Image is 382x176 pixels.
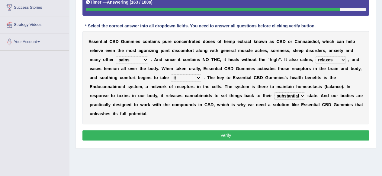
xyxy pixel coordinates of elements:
[143,39,145,44] b: c
[315,39,318,44] b: o
[127,39,130,44] b: m
[272,57,274,62] b: i
[157,57,160,62] b: n
[101,39,102,44] b: t
[263,57,265,62] b: e
[258,39,261,44] b: o
[334,48,336,53] b: x
[192,48,194,53] b: t
[337,48,339,53] b: e
[165,57,167,62] b: s
[138,39,140,44] b: s
[124,66,125,71] b: l
[310,57,312,62] b: s
[282,48,284,53] b: e
[90,66,92,71] b: e
[205,39,208,44] b: o
[276,39,279,44] b: C
[275,48,277,53] b: r
[252,57,255,62] b: u
[244,48,247,53] b: s
[283,39,286,44] b: D
[110,57,112,62] b: e
[233,39,235,44] b: p
[259,57,260,62] b: t
[168,57,171,62] b: n
[337,39,339,44] b: c
[271,48,273,53] b: s
[181,39,184,44] b: c
[294,39,297,44] b: C
[105,48,108,53] b: e
[165,48,168,53] b: n
[116,39,119,44] b: D
[268,57,270,62] b: “
[339,48,341,53] b: t
[105,66,108,71] b: e
[211,57,214,62] b: T
[245,39,248,44] b: a
[216,48,218,53] b: h
[92,66,95,71] b: a
[256,39,259,44] b: n
[145,39,148,44] b: o
[198,57,200,62] b: s
[162,48,165,53] b: o
[206,57,209,62] b: O
[147,39,150,44] b: n
[189,39,190,44] b: t
[203,39,206,44] b: d
[289,57,292,62] b: a
[237,57,239,62] b: s
[242,57,245,62] b: w
[312,57,313,62] b: ,
[202,57,205,62] b: N
[188,57,190,62] b: n
[255,48,257,53] b: a
[221,48,223,53] b: g
[262,48,265,53] b: e
[94,48,95,53] b: l
[161,48,162,53] b: j
[136,39,138,44] b: e
[143,48,146,53] b: o
[288,39,291,44] b: o
[246,57,248,62] b: t
[154,57,157,62] b: A
[233,57,236,62] b: a
[300,39,303,44] b: n
[245,57,246,62] b: i
[121,39,124,44] b: G
[351,48,353,53] b: d
[287,48,289,53] b: s
[307,39,310,44] b: b
[0,16,69,31] a: Strategy Videos
[279,39,282,44] b: B
[110,66,113,71] b: s
[96,39,98,44] b: e
[208,39,210,44] b: s
[224,39,226,44] b: h
[217,39,220,44] b: o
[130,39,134,44] b: m
[311,39,314,44] b: d
[108,48,110,53] b: v
[171,57,173,62] b: c
[214,48,216,53] b: t
[187,48,188,53] b: f
[190,57,192,62] b: t
[249,48,250,53] b: l
[247,39,250,44] b: c
[173,57,175,62] b: e
[134,39,136,44] b: i
[151,57,152,62] b: .
[112,57,114,62] b: r
[114,66,116,71] b: o
[328,39,329,44] b: i
[220,57,221,62] b: ,
[305,39,307,44] b: a
[223,57,225,62] b: i
[195,57,198,62] b: n
[121,66,124,71] b: a
[229,39,232,44] b: m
